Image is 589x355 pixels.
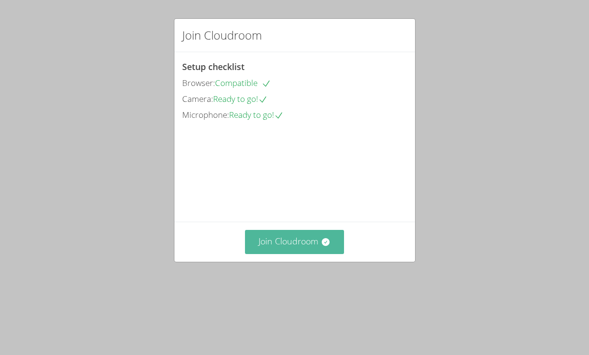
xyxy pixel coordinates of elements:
[182,93,213,104] span: Camera:
[229,109,284,120] span: Ready to go!
[215,77,271,88] span: Compatible
[182,61,244,72] span: Setup checklist
[182,109,229,120] span: Microphone:
[182,27,262,44] h2: Join Cloudroom
[182,77,215,88] span: Browser:
[213,93,268,104] span: Ready to go!
[245,230,344,254] button: Join Cloudroom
